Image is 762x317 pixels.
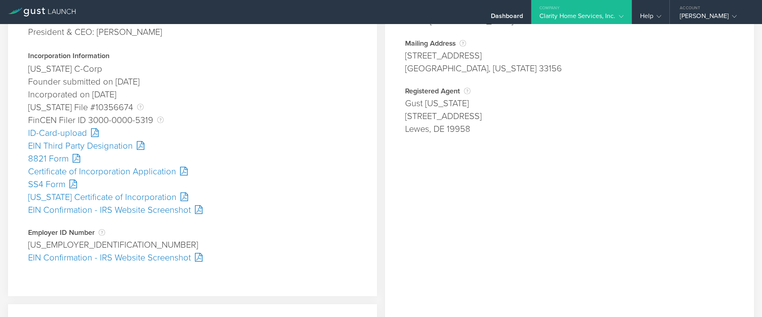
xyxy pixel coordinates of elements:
[28,139,357,152] div: EIN Third Party Designation
[28,88,357,101] div: Incorporated on [DATE]
[28,238,357,251] div: [US_EMPLOYER_IDENTIFICATION_NUMBER]
[28,251,357,264] div: EIN Confirmation - IRS Website Screenshot
[405,87,734,95] div: Registered Agent
[28,228,357,236] div: Employer ID Number
[28,165,357,178] div: Certificate of Incorporation Application
[405,110,734,123] div: [STREET_ADDRESS]
[28,191,357,204] div: [US_STATE] Certificate of Incorporation
[405,62,734,75] div: [GEOGRAPHIC_DATA], [US_STATE] 33156
[405,97,734,110] div: Gust [US_STATE]
[28,204,357,216] div: EIN Confirmation - IRS Website Screenshot
[491,12,523,24] div: Dashboard
[28,178,357,191] div: SS4 Form
[28,75,357,88] div: Founder submitted on [DATE]
[28,52,357,61] div: Incorporation Information
[28,24,357,40] div: President & CEO: [PERSON_NAME]
[405,49,734,62] div: [STREET_ADDRESS]
[28,101,357,114] div: [US_STATE] File #10356674
[28,127,357,139] div: ID-Card-upload
[539,12,624,24] div: Clarity Home Services, Inc.
[405,39,734,47] div: Mailing Address
[28,152,357,165] div: 8821 Form
[28,63,357,75] div: [US_STATE] C-Corp
[722,279,762,317] iframe: Chat Widget
[680,12,748,24] div: [PERSON_NAME]
[28,114,357,127] div: FinCEN Filer ID 3000-0000-5319
[640,12,661,24] div: Help
[405,123,734,135] div: Lewes, DE 19958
